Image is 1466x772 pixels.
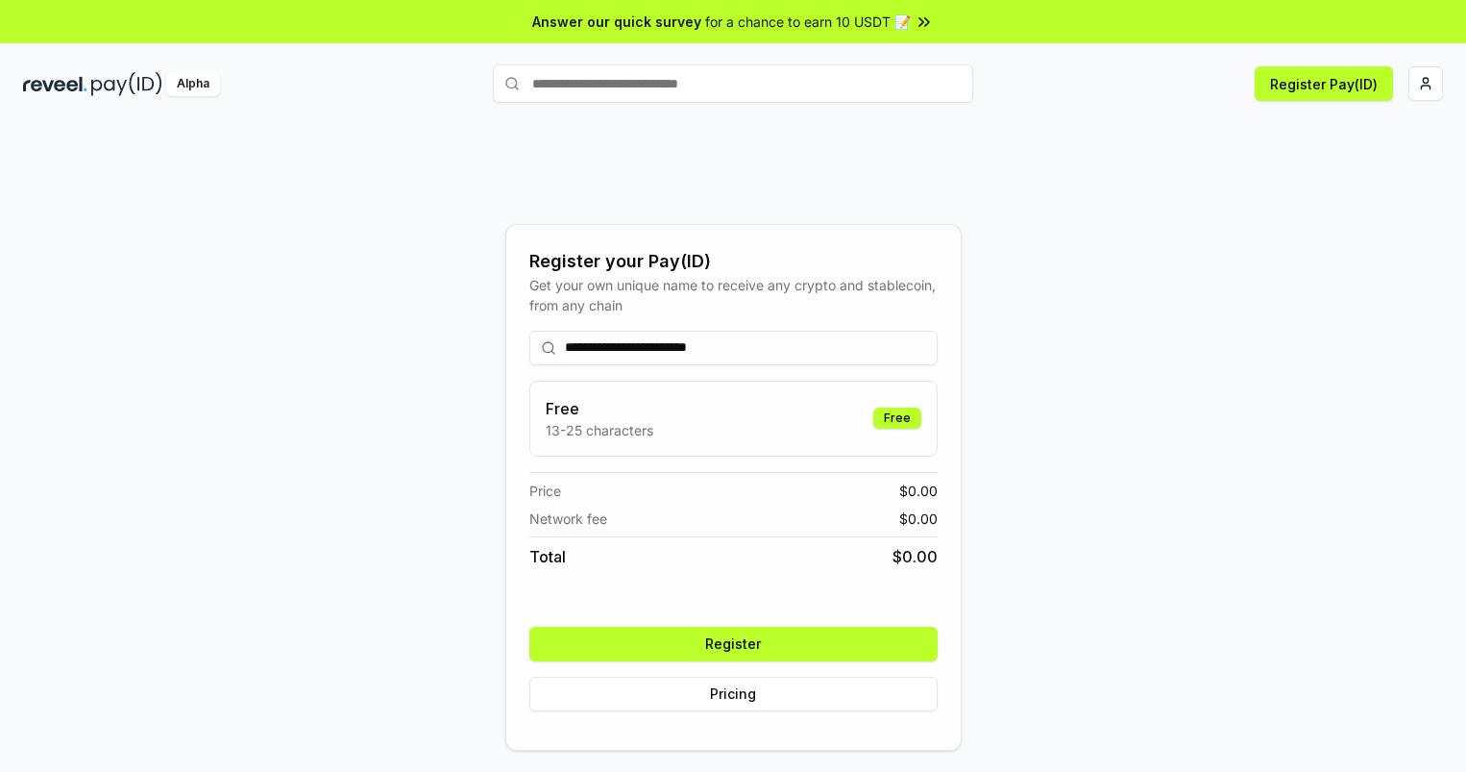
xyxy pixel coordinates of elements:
[705,12,911,32] span: for a chance to earn 10 USDT 📝
[546,420,653,440] p: 13-25 characters
[892,545,938,568] span: $ 0.00
[529,627,938,661] button: Register
[166,72,220,96] div: Alpha
[529,545,566,568] span: Total
[23,72,87,96] img: reveel_dark
[899,509,938,529] span: $ 0.00
[532,12,701,32] span: Answer our quick survey
[529,481,561,501] span: Price
[529,677,938,711] button: Pricing
[899,481,938,501] span: $ 0.00
[546,397,653,420] h3: Free
[529,509,607,529] span: Network fee
[1255,66,1393,101] button: Register Pay(ID)
[529,275,938,315] div: Get your own unique name to receive any crypto and stablecoin, from any chain
[529,248,938,275] div: Register your Pay(ID)
[873,408,921,429] div: Free
[91,72,162,96] img: pay_id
